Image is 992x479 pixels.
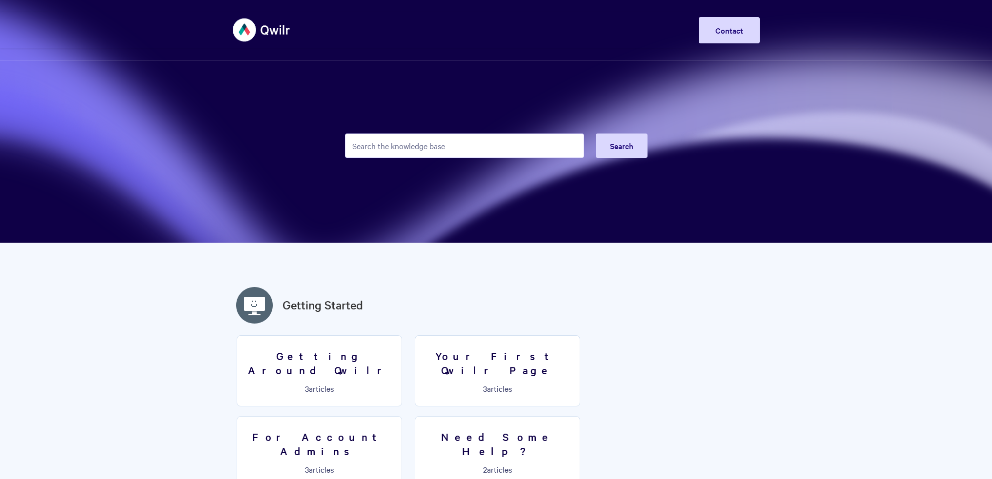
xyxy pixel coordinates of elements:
h3: Getting Around Qwilr [243,349,396,377]
img: Qwilr Help Center [233,12,291,48]
span: 2 [483,464,487,475]
a: Contact [699,17,760,43]
a: Getting Started [283,296,363,314]
h3: Need Some Help? [421,430,574,458]
a: Getting Around Qwilr 3articles [237,335,402,406]
span: 3 [305,383,309,394]
p: articles [243,384,396,393]
button: Search [596,134,648,158]
span: Search [610,140,633,151]
span: 3 [305,464,309,475]
h3: For Account Admins [243,430,396,458]
p: articles [243,465,396,474]
p: articles [421,384,574,393]
h3: Your First Qwilr Page [421,349,574,377]
a: Your First Qwilr Page 3articles [415,335,580,406]
span: 3 [483,383,487,394]
p: articles [421,465,574,474]
input: Search the knowledge base [345,134,584,158]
